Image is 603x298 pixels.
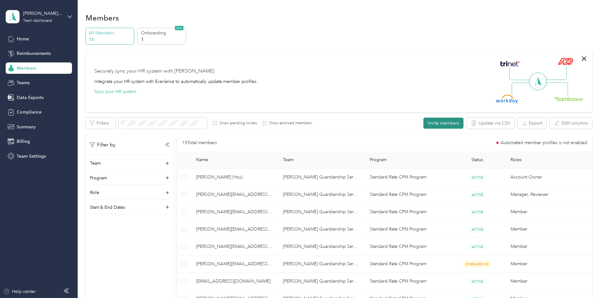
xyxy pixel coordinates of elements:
[196,191,273,198] span: [PERSON_NAME][EMAIL_ADDRESS][DOMAIN_NAME]
[469,191,485,198] span: ACTIVE
[469,174,485,181] span: ACTIVE
[278,255,365,273] td: Spooner Guardianship Services LLC
[505,221,592,238] td: Member
[196,260,273,267] span: [PERSON_NAME][EMAIL_ADDRESS][DOMAIN_NAME]
[554,96,583,101] img: BambooHR
[501,141,587,145] span: Automated member profiles is not enabled
[90,204,125,211] p: Start & End Dates
[191,203,278,221] td: courtney@spoonerguardianship.com
[496,95,518,103] img: Workday
[518,118,546,129] button: Export
[365,255,449,273] td: Standard Rate CPM Program
[89,30,132,36] p: All Members
[175,26,183,30] span: NEW
[191,238,278,255] td: ghislaine@spoonerguardianship.com
[86,118,116,129] button: Filters
[141,30,184,36] p: Onboarding
[278,273,365,290] td: Spooner Guardianship Services LLC
[365,203,449,221] td: Standard Rate CPM Program
[191,151,278,169] th: Name
[17,79,30,86] span: Teams
[23,10,63,17] div: [PERSON_NAME] Guardianship Services LLC
[191,273,278,290] td: kara@spoonerguardianship.com
[217,120,257,126] label: Show pending invites
[90,175,107,181] p: Program
[365,169,449,186] td: Standard Rate CPM Program
[278,186,365,203] td: Spooner Guardianship Services LLC
[196,226,273,233] span: [PERSON_NAME][EMAIL_ADDRESS][DOMAIN_NAME]
[23,19,52,23] div: Team dashboard
[191,221,278,238] td: katie@spoonerguardianship.com
[505,238,592,255] td: Member
[423,118,463,129] button: Invite members
[568,263,603,298] iframe: Everlance-gr Chat Button Frame
[545,67,567,80] img: Line Right Up
[467,118,515,129] button: Update via CSV
[365,151,449,169] th: Program
[278,151,365,169] th: Team
[196,278,273,285] span: [EMAIL_ADDRESS][DOMAIN_NAME]
[17,94,44,101] span: Data Exports
[278,169,365,186] td: Spooner Guardianship Services LLC
[505,186,592,203] td: Manager, Reviewer
[550,118,592,129] button: Edit columns
[86,15,119,21] h1: Members
[17,124,36,130] span: Summary
[182,139,217,146] p: 15 Total members
[365,221,449,238] td: Standard Rate CPM Program
[546,82,568,96] img: Line Right Down
[558,58,573,65] img: ADP
[469,209,485,215] span: ACTIVE
[196,157,273,162] span: Name
[17,138,30,145] span: Billing
[469,278,485,285] span: ACTIVE
[191,169,278,186] td: Lisa Judkins (You)
[17,65,36,72] span: Members
[89,36,132,43] p: 15
[17,109,42,115] span: Compliance
[90,160,101,167] p: Team
[505,151,592,169] th: Roles
[511,82,534,95] img: Line Left Down
[267,120,312,126] label: Show archived members
[196,243,273,250] span: [PERSON_NAME][EMAIL_ADDRESS][DOMAIN_NAME]
[196,174,273,181] span: [PERSON_NAME] (You)
[278,221,365,238] td: Spooner Guardianship Services LLC
[365,238,449,255] td: Standard Rate CPM Program
[141,36,184,43] p: 1
[90,189,99,196] p: Role
[191,186,278,203] td: bonnie@spoonerguardianship.com
[17,36,29,42] span: Home
[278,203,365,221] td: Spooner Guardianship Services LLC
[499,59,521,68] img: Trinet
[90,141,116,149] p: Filter by
[3,288,36,295] button: Help center
[196,208,273,215] span: [PERSON_NAME][EMAIL_ADDRESS][DOMAIN_NAME]
[505,255,592,273] td: Member
[463,261,491,267] span: ONBOARDING
[365,273,449,290] td: Standard Rate CPM Program
[94,67,214,75] div: Securely sync your HR system with [PERSON_NAME]
[505,203,592,221] td: Member
[505,273,592,290] td: Member
[94,78,258,85] div: Integrate your HR system with Everlance to automatically update member profiles.
[469,226,485,233] span: ACTIVE
[278,238,365,255] td: Spooner Guardianship Services LLC
[191,255,278,273] td: laurie@spoonerguardianship.com
[94,88,136,95] button: Sync your HR system
[449,255,505,273] td: ONBOARDING
[505,169,592,186] td: Account Owner
[365,186,449,203] td: Standard Rate CPM Program
[17,50,51,57] span: Reimbursements
[509,67,531,80] img: Line Left Up
[449,151,505,169] th: Status
[469,243,485,250] span: ACTIVE
[17,153,46,160] span: Team Settings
